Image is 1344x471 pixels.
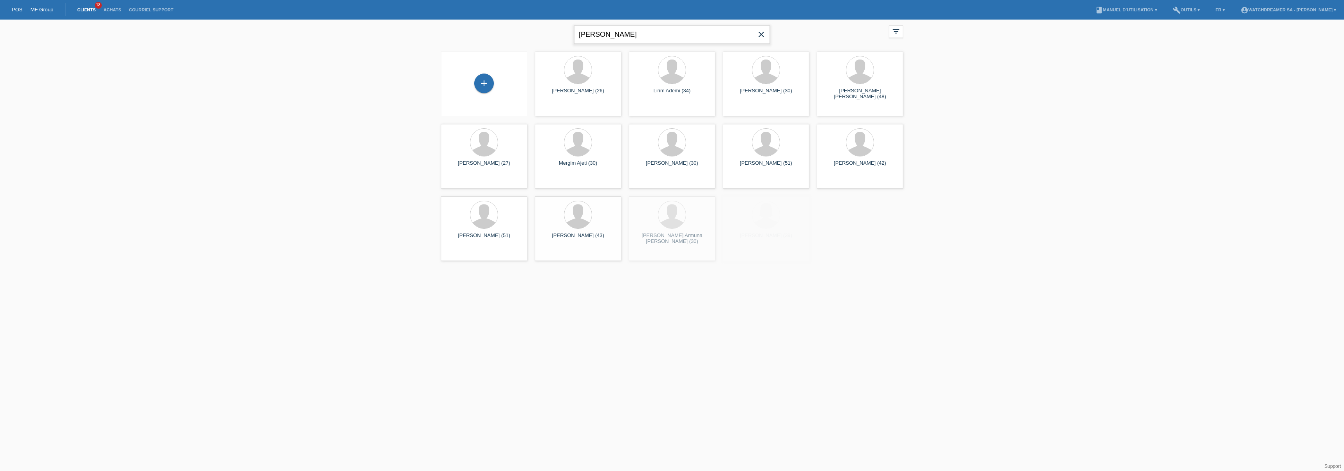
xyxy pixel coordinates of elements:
a: Achats [99,7,125,12]
input: Recherche... [574,25,770,44]
a: Clients [73,7,99,12]
i: close [757,30,766,39]
a: account_circleWatchdreamer SA - [PERSON_NAME] ▾ [1237,7,1340,12]
a: Support [1324,464,1341,469]
div: [PERSON_NAME] (27) [447,160,521,173]
div: [PERSON_NAME] (43) [541,232,615,245]
div: [PERSON_NAME] (30) [729,88,803,100]
i: build [1173,6,1181,14]
i: filter_list [892,27,900,36]
span: 18 [95,2,102,9]
div: Enregistrer le client [475,77,493,90]
div: [PERSON_NAME] (26) [541,88,615,100]
i: account_circle [1241,6,1248,14]
div: Mergim Ajeti (30) [541,160,615,173]
a: POS — MF Group [12,7,53,13]
div: [PERSON_NAME] (51) [729,160,803,173]
div: [PERSON_NAME] (51) [447,232,521,245]
div: Lirim Ademi (34) [635,88,709,100]
div: [PERSON_NAME] (39) [729,232,803,245]
i: book [1095,6,1103,14]
div: [PERSON_NAME] [PERSON_NAME] (48) [823,88,897,100]
a: Courriel Support [125,7,177,12]
div: [PERSON_NAME] (30) [635,160,709,173]
div: [PERSON_NAME] (42) [823,160,897,173]
a: buildOutils ▾ [1169,7,1204,12]
a: bookManuel d’utilisation ▾ [1091,7,1161,12]
a: FR ▾ [1212,7,1229,12]
div: [PERSON_NAME] Armuna [PERSON_NAME] (30) [635,232,709,245]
